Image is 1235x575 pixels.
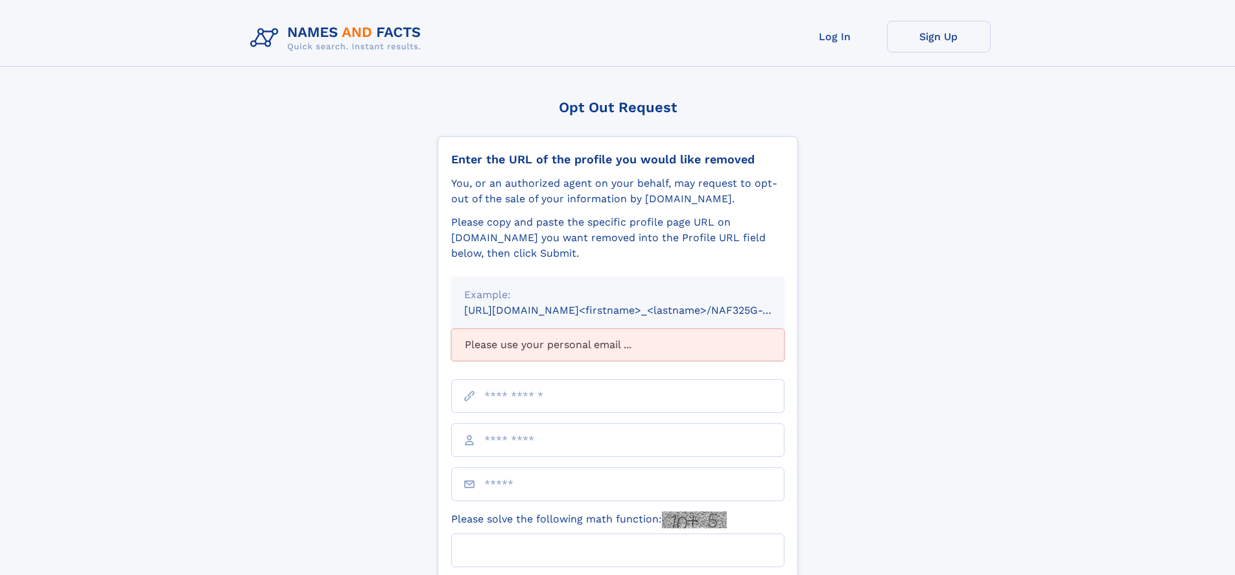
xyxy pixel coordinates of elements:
div: Please use your personal email ... [451,329,784,361]
div: Opt Out Request [438,99,798,115]
div: Please copy and paste the specific profile page URL on [DOMAIN_NAME] you want removed into the Pr... [451,215,784,261]
div: Example: [464,287,771,303]
a: Log In [783,21,887,53]
small: [URL][DOMAIN_NAME]<firstname>_<lastname>/NAF325G-xxxxxxxx [464,304,809,316]
div: Enter the URL of the profile you would like removed [451,152,784,167]
div: You, or an authorized agent on your behalf, may request to opt-out of the sale of your informatio... [451,176,784,207]
a: Sign Up [887,21,991,53]
img: Logo Names and Facts [245,21,432,56]
label: Please solve the following math function: [451,511,727,528]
